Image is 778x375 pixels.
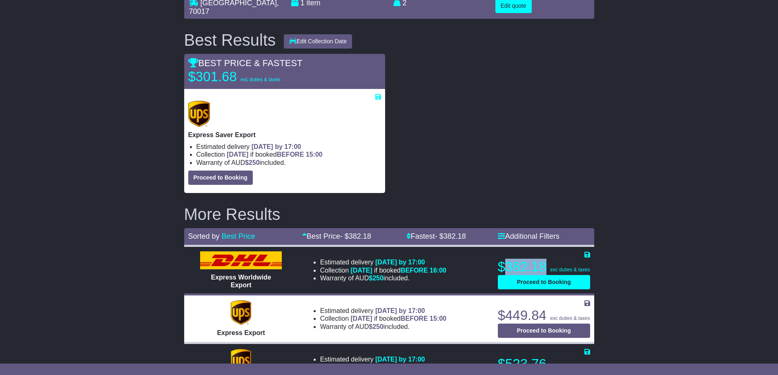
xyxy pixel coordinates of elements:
span: if booked [351,315,446,322]
span: Express Worldwide Export [211,274,271,288]
img: UPS (new): Express Export [231,300,251,325]
li: Estimated delivery [320,307,446,315]
span: $ [245,159,260,166]
span: 16:00 [430,267,446,274]
span: if booked [227,151,322,158]
a: Fastest- $382.18 [406,232,466,240]
span: [DATE] by 17:00 [375,259,425,266]
span: [DATE] [227,151,248,158]
p: $301.68 [188,69,290,85]
span: BEFORE [401,267,428,274]
span: exc duties & taxes [550,267,590,273]
span: $ [369,275,383,282]
span: BEST PRICE & FASTEST [188,58,303,68]
span: - $ [340,232,371,240]
h2: More Results [184,205,594,223]
li: Estimated delivery [196,143,381,151]
li: Warranty of AUD included. [320,274,446,282]
img: UPS (new): Express Saver Export [188,101,210,127]
img: DHL: Express Worldwide Export [200,251,282,269]
button: Proceed to Booking [498,275,590,289]
span: BEFORE [277,151,304,158]
p: $523.76 [498,356,590,372]
li: Collection [320,266,446,274]
li: Warranty of AUD included. [196,159,381,166]
span: 15:00 [306,151,323,158]
div: Best Results [180,31,280,49]
span: [DATE] by 17:00 [252,143,301,150]
span: Sorted by [188,232,220,240]
span: [DATE] [351,315,372,322]
li: Collection [320,315,446,322]
span: 382.18 [349,232,371,240]
span: [DATE] by 17:00 [375,307,425,314]
span: 382.18 [444,232,466,240]
span: exc duties & taxes [241,77,280,82]
span: if booked [351,267,446,274]
span: [DATE] by 17:00 [375,356,425,363]
span: 250 [372,323,383,330]
img: UPS (new): Expedited Export [231,349,251,373]
span: 250 [249,159,260,166]
a: Best Price- $382.18 [302,232,371,240]
span: exc duties & taxes [550,315,590,321]
li: Estimated delivery [320,355,446,363]
span: - $ [435,232,466,240]
li: Warranty of AUD included. [320,323,446,331]
p: $449.84 [498,307,590,324]
button: Edit Collection Date [284,34,352,49]
span: BEFORE [401,315,428,322]
p: $382.18 [498,259,590,275]
span: Express Export [217,329,265,336]
button: Proceed to Booking [498,324,590,338]
li: Estimated delivery [320,258,446,266]
li: Collection [196,151,381,158]
span: 250 [372,275,383,282]
span: 15:00 [430,315,446,322]
button: Proceed to Booking [188,171,253,185]
a: Additional Filters [498,232,560,240]
p: Express Saver Export [188,131,381,139]
span: [DATE] [351,267,372,274]
span: $ [369,323,383,330]
a: Best Price [222,232,255,240]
